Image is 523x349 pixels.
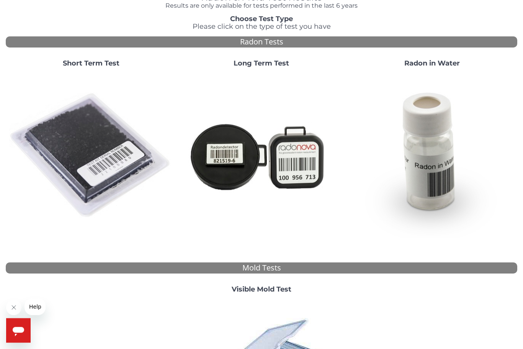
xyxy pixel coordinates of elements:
[63,59,119,68] strong: Short Term Test
[230,15,293,23] strong: Choose Test Type
[9,74,173,238] img: ShortTerm.jpg
[234,59,289,68] strong: Long Term Test
[350,74,514,238] img: RadoninWater.jpg
[193,23,331,31] span: Please click on the type of test you have
[159,3,364,10] h4: Results are only available for tests performed in the last 6 years
[404,59,460,68] strong: Radon in Water
[232,285,291,294] strong: Visible Mold Test
[25,298,46,315] iframe: Message from company
[6,300,21,315] iframe: Close message
[6,37,517,48] div: Radon Tests
[179,74,343,238] img: Radtrak2vsRadtrak3.jpg
[6,318,31,343] iframe: Button to launch messaging window
[6,263,517,274] div: Mold Tests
